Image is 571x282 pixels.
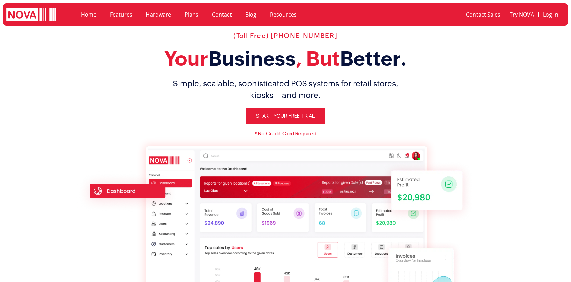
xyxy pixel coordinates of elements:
h2: (Toll Free) [PHONE_NUMBER] [76,32,495,40]
a: Try NOVA [505,7,538,22]
a: Start Your Free Trial [246,108,325,124]
h6: *No Credit Card Required [76,131,495,136]
span: Better. [340,47,407,70]
span: Business [208,47,296,70]
a: Plans [178,7,205,22]
h1: Simple, scalable, sophisticated POS systems for retail stores, kiosks – and more. [76,78,495,101]
a: Resources [263,7,303,22]
a: Features [103,7,139,22]
a: Blog [239,7,263,22]
span: Start Your Free Trial [256,113,315,119]
nav: Menu [400,7,563,22]
a: Hardware [139,7,178,22]
a: Contact [205,7,239,22]
nav: Menu [74,7,393,22]
h2: Your , But [76,47,495,71]
a: Contact Sales [462,7,505,22]
img: logo white [6,8,56,22]
a: Log In [539,7,563,22]
a: Home [74,7,103,22]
